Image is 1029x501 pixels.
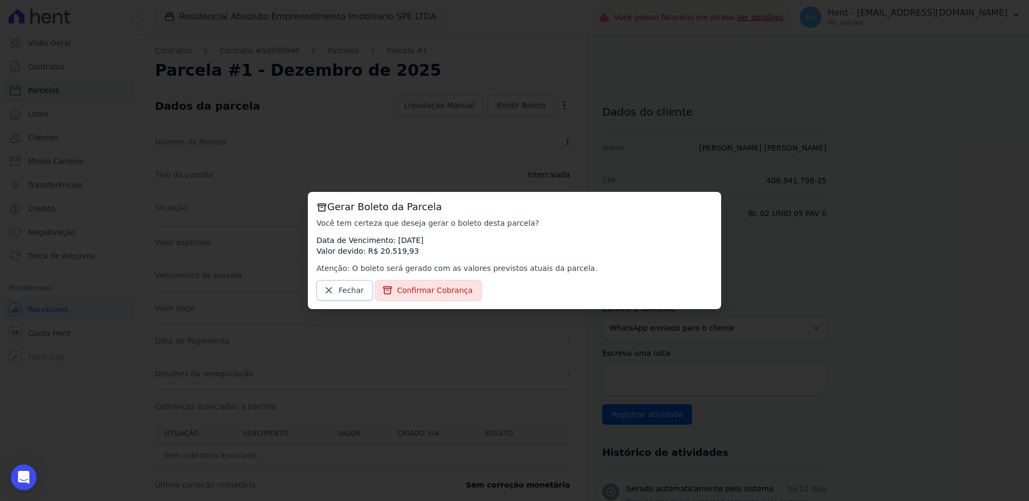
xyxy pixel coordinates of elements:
[375,280,482,300] a: Confirmar Cobrança
[316,280,373,300] a: Fechar
[339,285,364,296] span: Fechar
[11,464,37,490] div: Open Intercom Messenger
[316,235,713,256] p: Data de Vencimento: [DATE] Valor devido: R$ 20.519,93
[316,218,713,228] p: Você tem certeza que deseja gerar o boleto desta parcela?
[397,285,473,296] span: Confirmar Cobrança
[316,263,713,274] p: Atenção: O boleto será gerado com as valores previstos atuais da parcela.
[316,201,713,213] h3: Gerar Boleto da Parcela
